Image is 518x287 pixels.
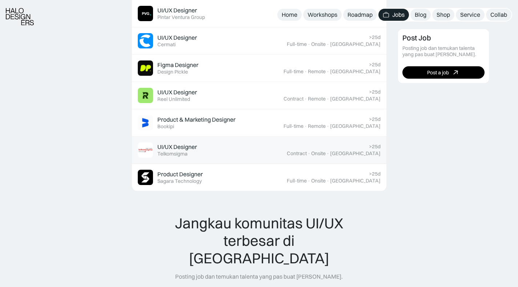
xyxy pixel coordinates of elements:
a: Collab [486,9,511,21]
div: Post a job [427,69,449,75]
div: Product & Marketing Designer [157,116,236,123]
div: [GEOGRAPHIC_DATA] [330,123,381,129]
div: >25d [369,34,381,40]
div: Post Job [402,34,431,42]
div: Pintar Ventura Group [157,14,205,20]
div: [GEOGRAPHIC_DATA] [330,41,381,47]
div: Full-time [287,178,307,184]
div: UI/UX Designer [157,143,197,151]
div: [GEOGRAPHIC_DATA] [330,68,381,75]
img: Job Image [138,142,153,158]
div: Home [282,11,297,19]
div: Roadmap [348,11,373,19]
div: · [326,41,329,47]
div: Workshops [308,11,337,19]
a: Job ImageUI/UX DesignerReel Unlimited>25dContract·Remote·[GEOGRAPHIC_DATA] [132,82,386,109]
div: >25d [369,62,381,68]
a: Shop [432,9,454,21]
div: Onsite [311,41,326,47]
div: Remote [308,96,326,102]
img: Job Image [138,88,153,103]
div: Cermati [157,42,176,48]
div: · [304,96,307,102]
div: Service [460,11,480,19]
div: Contract [284,96,304,102]
div: Onsite [311,178,326,184]
div: UI/UX Designer [157,7,197,14]
div: · [326,68,329,75]
div: · [308,150,310,157]
div: [GEOGRAPHIC_DATA] [330,178,381,184]
div: Telkomsigma [157,151,188,157]
div: Shop [437,11,450,19]
div: Remote [308,68,326,75]
div: Blog [415,11,426,19]
a: Post a job [402,66,485,79]
a: Roadmap [343,9,377,21]
div: UI/UX Designer [157,34,197,42]
div: Posting job dan temukan talenta yang pas buat [PERSON_NAME]. [402,45,485,58]
div: >25d [369,171,381,177]
a: Workshops [303,9,342,21]
div: Bookipi [157,123,174,130]
div: Remote [308,123,326,129]
a: Job ImageProduct DesignerSagara Technology>25dFull-time·Onsite·[GEOGRAPHIC_DATA] [132,164,386,191]
img: Job Image [138,115,153,130]
div: Onsite [311,150,326,157]
div: Figma Designer [157,61,198,69]
a: Blog [410,9,431,21]
div: · [308,41,310,47]
div: Contract [287,150,307,157]
div: · [326,150,329,157]
div: Full-time [287,41,307,47]
div: Design Pickle [157,69,188,75]
a: Service [456,9,485,21]
div: UI/UX Designer [157,89,197,96]
div: Jobs [392,11,405,19]
div: Jangkau komunitas UI/UX terbesar di [GEOGRAPHIC_DATA] [160,215,358,267]
div: · [326,178,329,184]
div: Full-time [284,68,304,75]
div: Reel Unlimited [157,96,190,102]
div: Sagara Technology [157,178,202,184]
a: Job ImageUI/UX DesignerCermati>25dFull-time·Onsite·[GEOGRAPHIC_DATA] [132,27,386,55]
div: Full-time [284,123,304,129]
a: Job ImageUI/UX DesignerTelkomsigma>25dContract·Onsite·[GEOGRAPHIC_DATA] [132,137,386,164]
img: Job Image [138,60,153,76]
div: [GEOGRAPHIC_DATA] [330,150,381,157]
div: Collab [490,11,507,19]
a: Job ImageFigma DesignerDesign Pickle>25dFull-time·Remote·[GEOGRAPHIC_DATA] [132,55,386,82]
a: Jobs [378,9,409,21]
img: Job Image [138,170,153,185]
img: Job Image [138,33,153,48]
div: Posting job dan temukan talenta yang pas buat [PERSON_NAME]. [175,273,343,280]
div: · [308,178,310,184]
div: Product Designer [157,170,203,178]
div: 25d [372,7,381,13]
div: · [326,96,329,102]
div: >25d [369,143,381,150]
a: Home [277,9,302,21]
div: · [304,68,307,75]
div: >25d [369,116,381,122]
a: Job ImageProduct & Marketing DesignerBookipi>25dFull-time·Remote·[GEOGRAPHIC_DATA] [132,109,386,137]
div: · [326,123,329,129]
img: Job Image [138,6,153,21]
div: [GEOGRAPHIC_DATA] [330,96,381,102]
div: >25d [369,89,381,95]
div: · [304,123,307,129]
